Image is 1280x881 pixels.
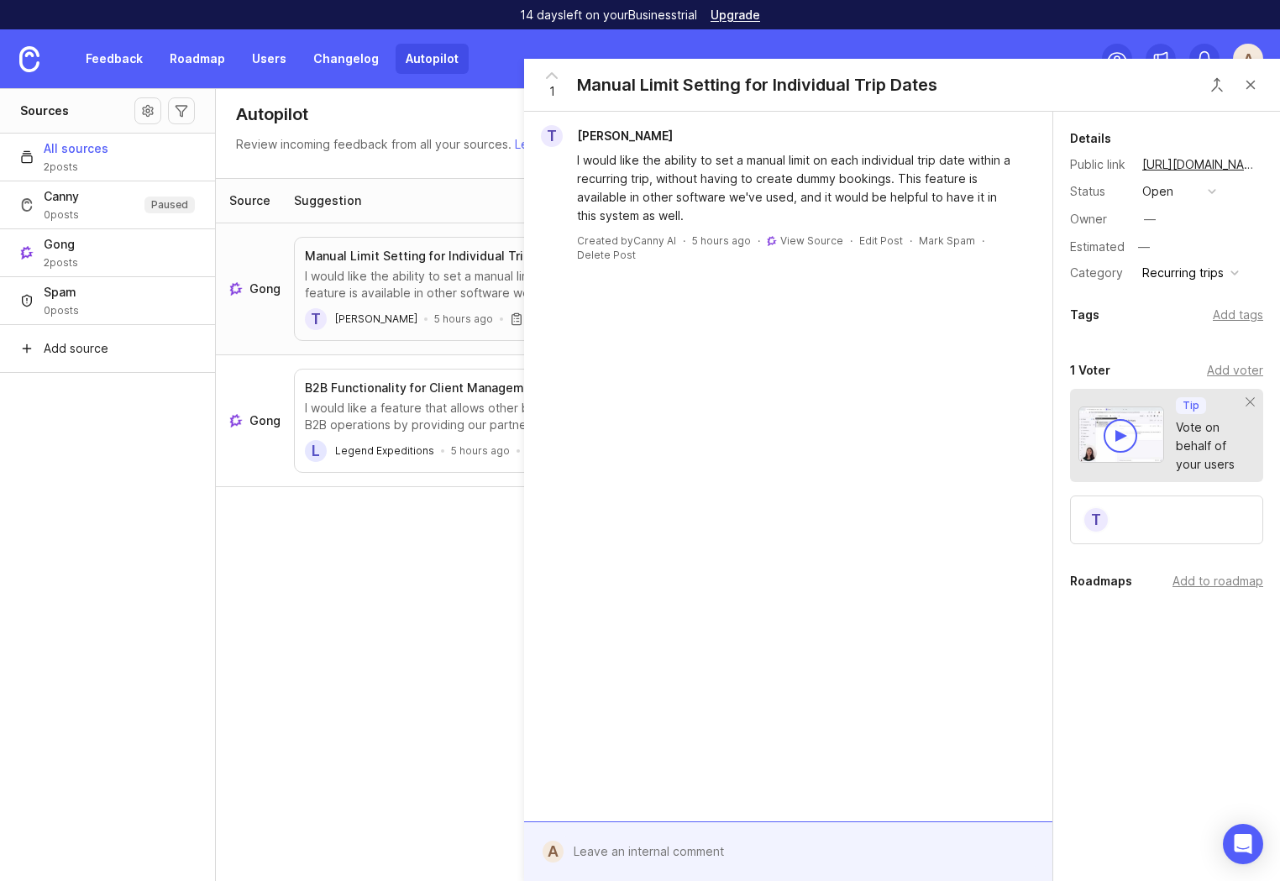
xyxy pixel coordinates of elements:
h3: B2B Functionality for Client Management [305,380,543,396]
p: Paused [151,198,188,212]
div: Estimated [1070,241,1125,253]
div: I would like a feature that allows other businesses to log in and manage their clients directly w... [305,400,1091,433]
div: Details [1070,128,1111,149]
button: Manual Limit Setting for Individual Trip DatesI would like the ability to set a manual limit on e... [294,237,1102,341]
a: T[PERSON_NAME] [531,125,686,147]
button: B2B Functionality for Client ManagementI would like a feature that allows other businesses to log... [294,369,1102,473]
h1: Sources [20,102,69,119]
a: LLegend Expeditions [305,440,434,462]
div: Recurring trips [1142,264,1224,282]
div: I would like the ability to set a manual limit on each individual trip date within a recurring tr... [305,268,1091,302]
a: 5 hours ago [692,233,751,248]
a: See more about where this Gong post draft came from [229,281,281,297]
img: Canny [20,198,34,212]
span: All sources [44,140,108,157]
span: 2 posts [44,256,78,270]
span: Gong [249,412,281,429]
a: Users [242,44,296,74]
div: — [1133,236,1155,258]
button: Source settings [134,97,161,124]
div: · [982,233,984,248]
div: Status [1070,182,1129,201]
span: 1 [549,82,555,101]
a: [URL][DOMAIN_NAME] [1137,154,1263,176]
div: Public link [1070,155,1129,174]
div: Owner [1070,210,1129,228]
a: Roadmap [160,44,235,74]
div: Category [1070,264,1129,282]
div: 1 Voter [1070,360,1110,380]
button: Close button [1200,68,1234,102]
div: Suggestion [294,192,361,209]
div: Open Intercom Messenger [1223,824,1263,864]
div: T [1083,506,1110,533]
div: T [541,125,563,147]
a: Feedback [76,44,153,74]
a: View Source [780,234,843,247]
div: · [850,233,852,248]
img: gong [767,236,777,246]
div: Manual Limit Setting for Individual Trip Dates [577,73,937,97]
p: Tip [1183,399,1199,412]
div: A [543,841,564,863]
div: Add tags [1213,306,1263,324]
p: 14 days left on your Business trial [520,7,697,24]
span: 0 posts [44,304,79,317]
div: · [683,233,685,248]
div: · [758,233,760,248]
button: Mark Spam [919,233,975,248]
div: Source [229,192,270,209]
span: [PERSON_NAME] [335,312,417,325]
span: 0 posts [44,208,79,222]
img: Gong [20,246,34,260]
img: Canny Home [19,46,39,72]
img: gong [229,282,243,296]
span: Gong [249,281,281,297]
a: Upgrade [711,9,760,21]
h3: Manual Limit Setting for Individual Trip Dates [305,248,569,265]
span: [PERSON_NAME] [577,128,673,143]
span: Canny [44,188,79,205]
div: Delete Post [577,248,636,262]
div: Edit Post [859,233,903,248]
div: Tags [1070,305,1099,325]
a: T[PERSON_NAME] [305,308,417,330]
img: gong [229,414,243,427]
a: Changelog [303,44,389,74]
img: video-thumbnail-vote-d41b83416815613422e2ca741bf692cc.jpg [1078,406,1164,463]
div: Created by Canny AI [577,233,676,248]
span: Spam [44,284,79,301]
button: A [1233,44,1263,74]
span: Add source [44,340,108,357]
button: Close button [1234,68,1267,102]
div: — [1144,210,1156,228]
a: Learn more [515,137,578,151]
span: 2 posts [44,160,108,174]
h1: Autopilot [236,102,308,126]
div: Add voter [1207,361,1263,380]
div: · [910,233,912,248]
span: Legend Expeditions [335,444,434,457]
div: open [1142,182,1173,201]
a: Autopilot [396,44,469,74]
div: I would like the ability to set a manual limit on each individual trip date within a recurring tr... [577,151,1019,225]
button: Autopilot filters [168,97,195,124]
p: Review incoming feedback from all your sources. [236,136,578,153]
a: See more about where this Gong post draft came from [229,412,281,429]
div: L [305,440,327,462]
div: T [305,308,327,330]
span: Gong [44,236,78,253]
div: Roadmaps [1070,571,1132,591]
div: Add to roadmap [1172,572,1263,590]
div: Vote on behalf of your users [1176,418,1246,474]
